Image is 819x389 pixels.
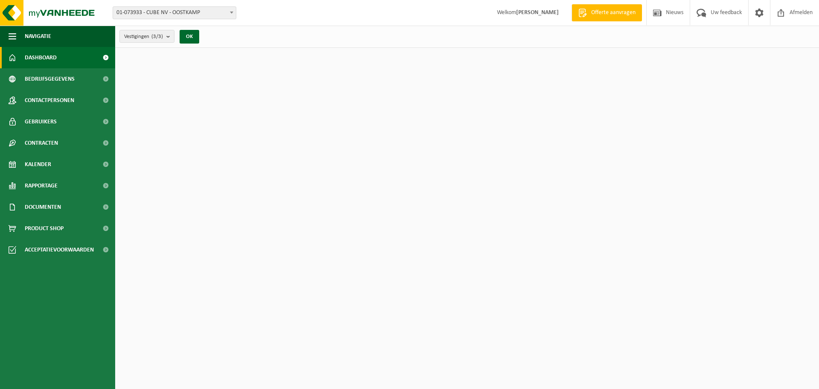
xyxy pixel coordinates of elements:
[25,26,51,47] span: Navigatie
[113,7,236,19] span: 01-073933 - CUBE NV - OOSTKAMP
[151,34,163,39] count: (3/3)
[180,30,199,44] button: OK
[516,9,559,16] strong: [PERSON_NAME]
[25,90,74,111] span: Contactpersonen
[25,196,61,218] span: Documenten
[25,111,57,132] span: Gebruikers
[25,154,51,175] span: Kalender
[25,68,75,90] span: Bedrijfsgegevens
[25,218,64,239] span: Product Shop
[113,6,236,19] span: 01-073933 - CUBE NV - OOSTKAMP
[124,30,163,43] span: Vestigingen
[25,132,58,154] span: Contracten
[25,175,58,196] span: Rapportage
[25,47,57,68] span: Dashboard
[589,9,638,17] span: Offerte aanvragen
[572,4,642,21] a: Offerte aanvragen
[25,239,94,260] span: Acceptatievoorwaarden
[119,30,174,43] button: Vestigingen(3/3)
